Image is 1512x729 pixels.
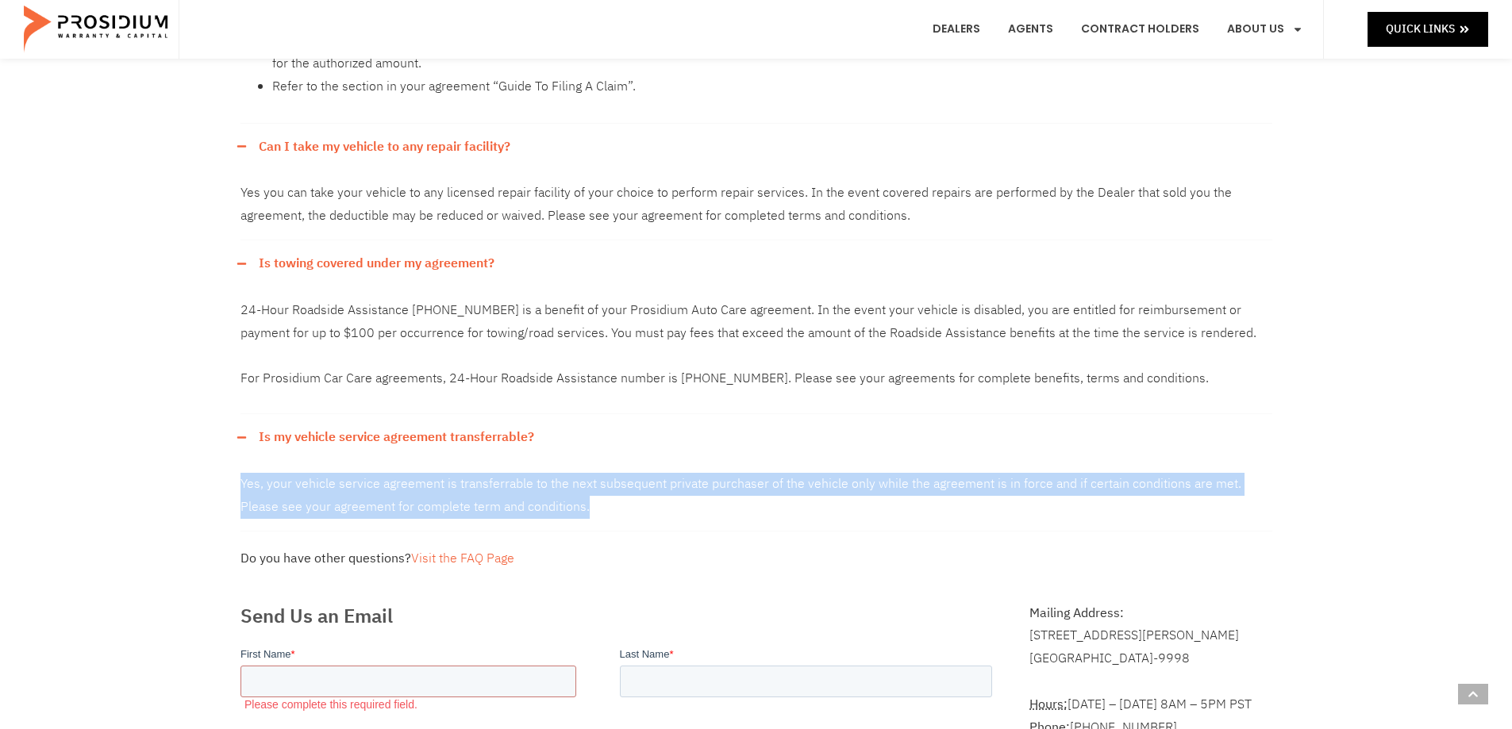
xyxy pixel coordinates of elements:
div: Is my vehicle service agreement transferrable? [240,414,1272,461]
b: Mailing Address: [1029,604,1124,623]
div: [GEOGRAPHIC_DATA]-9998 [1029,647,1272,670]
div: Do you have other questions? [240,547,1272,570]
strong: Hours: [1029,695,1068,714]
p: 24-Hour Roadside Assistance [PHONE_NUMBER] is a benefit of your Prosidium Auto Care agreement. In... [240,299,1272,390]
h2: Send Us an Email [240,602,998,631]
abbr: Hours [1029,695,1068,714]
a: Quick Links [1368,12,1488,46]
div: Is my vehicle service agreement transferrable? [240,461,1272,531]
div: Is towing covered under my agreement? [240,287,1272,415]
li: Refer to the section in your agreement “Guide To Filing A Claim”. [272,75,1272,98]
label: Please complete this required field. [4,285,758,299]
label: Please complete this required field. [4,51,379,65]
span: Last Name [379,2,429,13]
div: [STREET_ADDRESS][PERSON_NAME] [1029,624,1272,647]
a: Is my vehicle service agreement transferrable? [259,426,534,449]
div: Is towing covered under my agreement? [240,240,1272,287]
a: Visit the FAQ Page [411,549,514,568]
a: Can I take my vehicle to any repair facility? [259,136,510,159]
div: Can I take my vehicle to any repair facility? [240,170,1272,240]
div: Can I take my vehicle to any repair facility? [240,124,1272,171]
a: Is towing covered under my agreement? [259,252,494,275]
span: Quick Links [1386,19,1455,39]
